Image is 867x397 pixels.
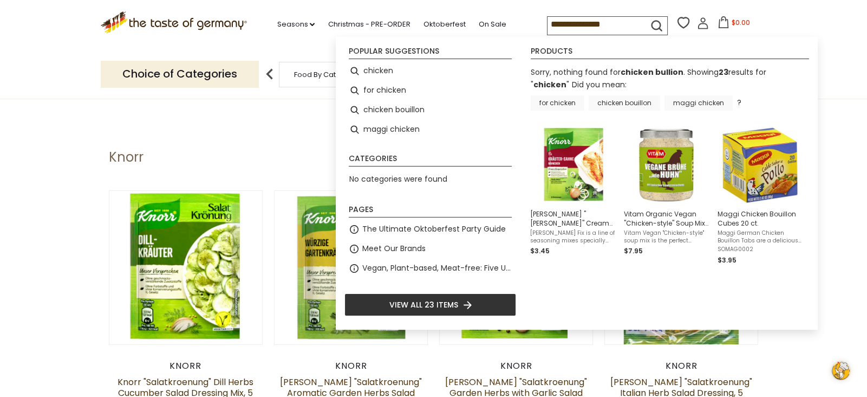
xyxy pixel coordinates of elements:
li: for chicken [344,81,516,100]
li: Vitam Organic Vegan "Chicken-style" Soup Mix 5.3 oz [620,121,713,270]
li: maggi chicken [344,120,516,139]
img: Knorr Fix Kräuter-Sahne Hänchen [533,126,612,204]
img: Knorr [109,191,263,344]
li: Products [531,47,809,59]
li: Meet Our Brands [344,239,516,259]
img: Knorr [275,191,428,344]
a: Christmas - PRE-ORDER [328,18,410,30]
span: Vitam Organic Vegan "Chicken-style" Soup Mix 5.3 oz [624,209,709,228]
div: Knorr [439,361,594,372]
b: 23 [719,67,728,78]
a: chicken [533,79,566,90]
a: Knorr Fix Kräuter-Sahne Hänchen[PERSON_NAME] "[PERSON_NAME]" Creamy Herb Sauce Mix for Chicken, 1... [530,126,615,266]
a: The Ultimate Oktoberfest Party Guide [362,223,506,235]
li: chicken [344,61,516,81]
li: Pages [349,206,512,217]
a: Seasons [277,18,315,30]
span: Maggi German Chicken Bouillon Tabs are a delicious flavoring mix that is easily prepared and adde... [718,229,803,245]
span: No categories were found [349,174,447,184]
li: Vegan, Plant-based, Meat-free: Five Up and Coming Brands [344,259,516,278]
span: Sorry, nothing found for . [531,67,685,78]
li: The Ultimate Oktoberfest Party Guide [344,220,516,239]
div: Knorr [604,361,759,372]
a: Maggi Chicken Bouillon CubesMaggi Chicken Bouillon Cubes 20 ct.Maggi German Chicken Bouillon Tabs... [718,126,803,266]
a: maggi chicken [664,95,733,111]
div: Instant Search Results [336,37,818,330]
b: chicken bullion [621,67,683,78]
span: Maggi Chicken Bouillon Cubes 20 ct. [718,209,803,228]
span: $3.95 [718,255,736,265]
img: previous arrow [259,63,281,85]
div: Knorr [274,361,428,372]
span: View all 23 items [389,299,458,311]
li: View all 23 items [344,293,516,316]
div: Knorr [109,361,263,372]
li: Maggi Chicken Bouillon Cubes 20 ct. [713,121,807,270]
li: Knorr "Kräuter Sahne" Creamy Herb Sauce Mix for Chicken, 1,5 oz [526,121,620,270]
li: chicken bouillon [344,100,516,120]
p: Choice of Categories [101,61,259,87]
a: Meet Our Brands [362,242,426,255]
span: $3.45 [530,246,550,255]
span: $7.95 [624,246,643,255]
span: $0.00 [732,18,750,27]
a: chicken bouillon [589,95,660,111]
div: Did you mean: ? [531,79,741,108]
a: for chicken [531,95,584,111]
li: Categories [349,155,512,167]
img: Maggi Chicken Bouillon Cubes [721,126,799,204]
a: Vitam Organic Vegan "Chicken-style" Soup Mix 5.3 ozVitam Vegan "Chicken-style" soup mix is the pe... [624,126,709,266]
a: On Sale [478,18,506,30]
h1: Knorr [109,149,144,165]
button: $0.00 [711,16,757,33]
a: Vegan, Plant-based, Meat-free: Five Up and Coming Brands [362,262,512,274]
a: Oktoberfest [423,18,465,30]
li: Popular suggestions [349,47,512,59]
a: Food By Category [294,71,357,79]
span: [PERSON_NAME] Fix is a line of seasoning mixes specially created to flavor specific dishes. With ... [530,229,615,245]
span: [PERSON_NAME] "[PERSON_NAME]" Creamy Herb Sauce Mix for Chicken, 1,5 oz [530,209,615,228]
span: Vitam Vegan "Chicken-style" soup mix is the perfect substitute for chicken broth. The flavor prof... [624,229,709,245]
span: SOMAG0002 [718,246,803,253]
